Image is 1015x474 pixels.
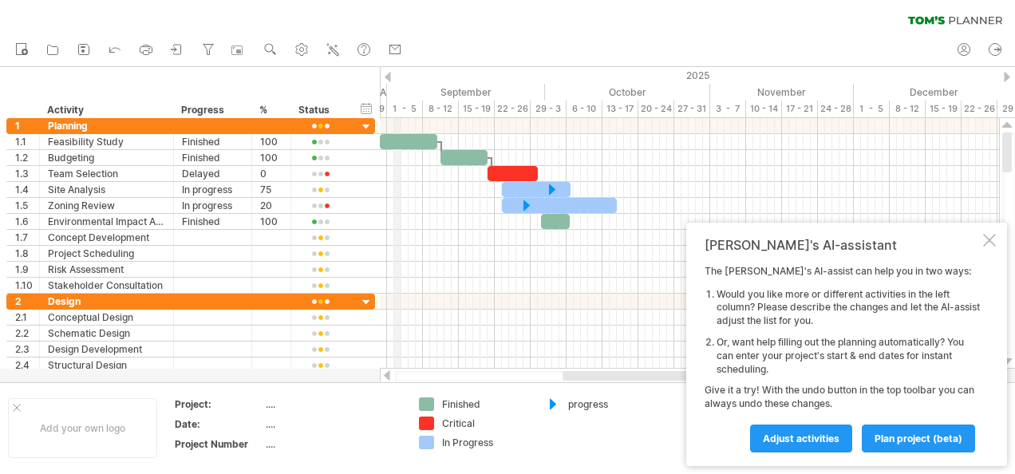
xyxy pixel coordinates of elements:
div: Stakeholder Consultation [48,278,165,293]
div: 27 - 31 [674,101,710,117]
span: Adjust activities [763,433,839,444]
div: Finished [182,214,243,229]
div: Project Scheduling [48,246,165,261]
div: 29 - 3 [531,101,567,117]
div: Concept Development [48,230,165,245]
div: Finished [182,134,243,149]
div: Feasibility Study [48,134,165,149]
div: % [259,102,282,118]
div: 0 [260,166,282,181]
a: Adjust activities [750,425,852,452]
div: Delayed [182,166,243,181]
div: Date: [175,417,263,431]
div: September 2025 [387,84,545,101]
div: 2.1 [15,310,39,325]
div: Project Number [175,437,263,451]
div: Project: [175,397,263,411]
div: 1.8 [15,246,39,261]
div: 3 - 7 [710,101,746,117]
div: .... [266,437,400,451]
div: Activity [47,102,164,118]
div: 2 [15,294,39,309]
div: 24 - 28 [818,101,854,117]
div: 22 - 26 [495,101,531,117]
div: 2.4 [15,357,39,373]
div: Critical [442,417,529,430]
div: [PERSON_NAME]'s AI-assistant [705,237,980,253]
div: 1.6 [15,214,39,229]
div: 1.10 [15,278,39,293]
div: 1.4 [15,182,39,197]
div: Zoning Review [48,198,165,213]
div: October 2025 [545,84,710,101]
div: Finished [182,150,243,165]
div: 8 - 12 [423,101,459,117]
div: In progress [182,182,243,197]
div: 8 - 12 [890,101,926,117]
div: .... [266,397,400,411]
div: 100 [260,214,282,229]
span: plan project (beta) [875,433,962,444]
div: 15 - 19 [926,101,962,117]
div: 75 [260,182,282,197]
div: progress [568,397,655,411]
div: 20 [260,198,282,213]
div: Team Selection [48,166,165,181]
div: 15 - 19 [459,101,495,117]
div: Environmental Impact Assessment [48,214,165,229]
div: Progress [181,102,243,118]
div: Add your own logo [8,398,157,458]
div: 1.7 [15,230,39,245]
div: The [PERSON_NAME]'s AI-assist can help you in two ways: Give it a try! With the undo button in th... [705,265,980,452]
div: Schematic Design [48,326,165,341]
div: 2.3 [15,342,39,357]
div: 100 [260,134,282,149]
div: Site Analysis [48,182,165,197]
div: Status [298,102,341,118]
div: 10 - 14 [746,101,782,117]
div: 20 - 24 [638,101,674,117]
div: Design [48,294,165,309]
div: 22 - 26 [962,101,997,117]
div: 1 - 5 [387,101,423,117]
div: Budgeting [48,150,165,165]
div: Risk Assessment [48,262,165,277]
li: Or, want help filling out the planning automatically? You can enter your project's start & end da... [717,336,980,376]
div: In Progress [442,436,529,449]
div: In progress [182,198,243,213]
div: 1.3 [15,166,39,181]
div: Structural Design [48,357,165,373]
div: 1.2 [15,150,39,165]
a: plan project (beta) [862,425,975,452]
div: November 2025 [710,84,854,101]
div: Finished [442,397,529,411]
div: 6 - 10 [567,101,602,117]
div: 1.9 [15,262,39,277]
div: 13 - 17 [602,101,638,117]
li: Would you like more or different activities in the left column? Please describe the changes and l... [717,288,980,328]
div: 1.5 [15,198,39,213]
div: 1 [15,118,39,133]
div: .... [266,417,400,431]
div: Conceptual Design [48,310,165,325]
div: 1 - 5 [854,101,890,117]
div: 100 [260,150,282,165]
div: 17 - 21 [782,101,818,117]
div: 1.1 [15,134,39,149]
div: Design Development [48,342,165,357]
div: 2.2 [15,326,39,341]
div: Planning [48,118,165,133]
